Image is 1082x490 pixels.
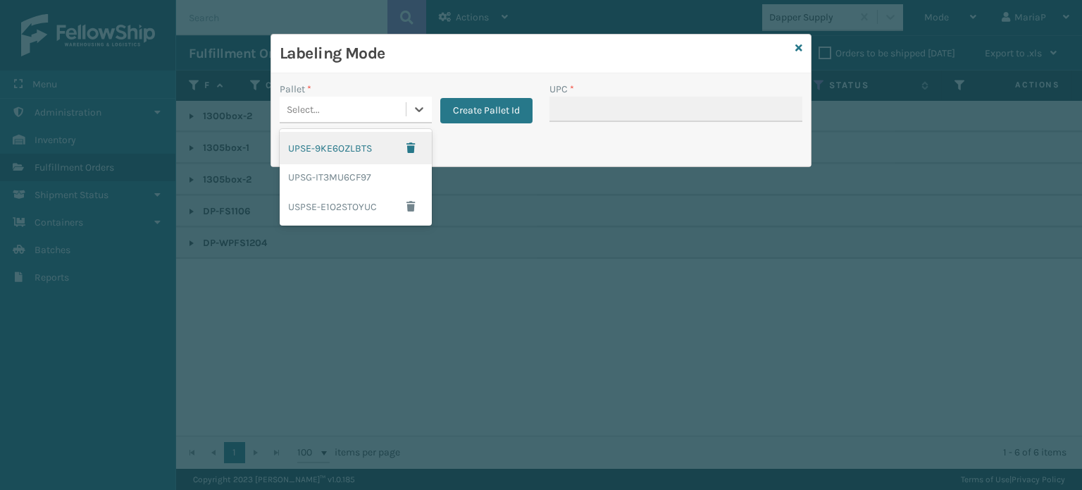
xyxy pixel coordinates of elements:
label: Pallet [280,82,311,97]
div: Select... [287,102,320,117]
div: UPSG-IT3MU6CF97 [280,164,432,190]
div: UPSE-9KE6OZLBTS [280,132,432,164]
div: USPSE-E1O2STOYUC [280,190,432,223]
button: Create Pallet Id [440,98,533,123]
label: UPC [549,82,574,97]
h3: Labeling Mode [280,43,790,64]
